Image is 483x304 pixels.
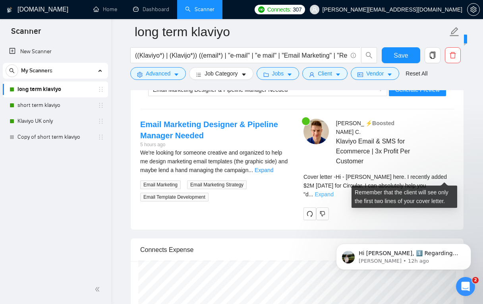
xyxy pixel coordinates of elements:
[241,72,247,77] span: caret-down
[35,23,135,180] span: Hi [PERSON_NAME], 1️⃣ Regarding the profile highlights- unfortunately, it’s not possible to add t...
[135,50,347,60] input: Search Freelance Jobs...
[98,134,104,140] span: holder
[187,180,247,189] span: Email Marketing Strategy
[361,47,377,63] button: search
[3,63,108,145] li: My Scanners
[146,69,170,78] span: Advanced
[17,129,93,145] a: Copy of short term klaviyo
[140,180,181,189] span: Email Marketing
[318,69,332,78] span: Client
[293,5,301,14] span: 307
[351,53,356,58] span: info-circle
[133,6,169,13] a: dashboardDashboard
[130,67,186,80] button: settingAdvancedcaret-down
[9,44,102,60] a: New Scanner
[35,31,137,38] p: Message from Viktor, sent 12h ago
[351,67,399,80] button: idcardVendorcaret-down
[189,67,253,80] button: barsJob Categorycaret-down
[5,25,47,42] span: Scanner
[174,72,179,77] span: caret-down
[98,86,104,93] span: holder
[320,211,325,217] span: dislike
[140,141,291,149] div: 5 hours ago
[303,174,447,198] span: Cover letter - Hi - [PERSON_NAME] here. I recently added $2M [DATE] for Circular. I can absolutel...
[255,167,273,173] a: Expand
[185,6,214,13] a: searchScanner
[315,191,333,198] a: Expand
[361,52,377,59] span: search
[140,120,278,140] a: Email Marketing Designer & Pipeline Manager Needed
[357,72,363,77] span: idcard
[302,67,348,80] button: userClientcaret-down
[6,68,18,74] span: search
[456,277,475,296] iframe: Intercom live chat
[335,72,341,77] span: caret-down
[316,207,329,220] button: dislike
[17,113,93,129] a: Klaviyo UK only
[3,44,108,60] li: New Scanner
[304,211,316,217] span: redo
[394,50,408,60] span: Save
[6,64,18,77] button: search
[387,72,392,77] span: caret-down
[248,167,253,173] span: ...
[93,6,117,13] a: homeHome
[287,72,292,77] span: caret-down
[324,227,483,283] iframe: Intercom notifications message
[140,193,209,201] span: Email Template Development
[153,87,288,93] span: Email Marketing Designer & Pipeline Manager Needed
[140,148,291,174] div: We're looking for someone creative and organized to help me design marketing email templates (the...
[425,47,440,63] button: copy
[309,72,315,77] span: user
[7,4,12,16] img: logo
[449,27,460,37] span: edit
[425,52,440,59] span: copy
[140,149,288,173] span: We're looking for someone creative and organized to help me design marketing email templates (the...
[17,97,93,113] a: short term klaviyo
[267,5,291,14] span: Connects:
[135,22,448,42] input: Scanner name...
[406,69,427,78] a: Reset All
[98,102,104,108] span: holder
[137,72,143,77] span: setting
[309,191,313,198] span: ...
[312,7,317,12] span: user
[205,69,238,78] span: Job Category
[140,238,454,261] div: Connects Expense
[467,6,480,13] a: setting
[468,6,479,13] span: setting
[467,3,480,16] button: setting
[336,136,431,166] span: Klaviyo Email & SMS for Ecommerce | 3x Profit Per Customer
[336,120,364,135] span: [PERSON_NAME] C .
[95,285,102,293] span: double-left
[263,72,269,77] span: folder
[257,67,299,80] button: folderJobscaret-down
[98,118,104,124] span: holder
[272,69,284,78] span: Jobs
[258,6,265,13] img: upwork-logo.png
[382,47,420,63] button: Save
[303,119,329,144] img: c1QdgSggwzLOCj4VMLUmdldSrjU6_yLghzfGqTx9dYI1CD2pfobGmMfRJQq60llYyJ
[366,69,384,78] span: Vendor
[365,120,394,126] span: ⚡️Boosted
[196,72,201,77] span: bars
[352,186,457,208] div: Remember that the client will see only the first two lines of your cover letter.
[472,277,479,283] span: 2
[445,47,461,63] button: delete
[17,81,93,97] a: long term klaviyo
[303,207,316,220] button: redo
[21,63,52,79] span: My Scanners
[445,52,460,59] span: delete
[303,172,454,199] div: Remember that the client will see only the first two lines of your cover letter.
